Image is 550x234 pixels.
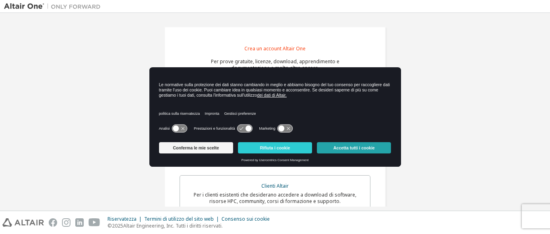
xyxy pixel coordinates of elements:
[49,218,57,227] img: facebook.svg
[108,222,112,229] font: ©
[244,45,306,52] font: Crea un account Altair One
[231,64,319,71] font: documentazione e molto altro ancora.
[221,215,270,222] font: Consenso sui cookie
[75,218,84,227] img: linkedin.svg
[211,58,339,65] font: Per prove gratuite, licenze, download, apprendimento e
[123,222,223,229] font: Altair Engineering, Inc. Tutti i diritti riservati.
[2,218,44,227] img: altair_logo.svg
[62,218,70,227] img: instagram.svg
[144,215,214,222] font: Termini di utilizzo del sito web
[108,215,136,222] font: Riservatezza
[89,218,100,227] img: youtube.svg
[194,191,356,205] font: Per i clienti esistenti che desiderano accedere a download di software, risorse HPC, community, c...
[261,182,289,189] font: Clienti Altair
[112,222,123,229] font: 2025
[4,2,105,10] img: Altair Uno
